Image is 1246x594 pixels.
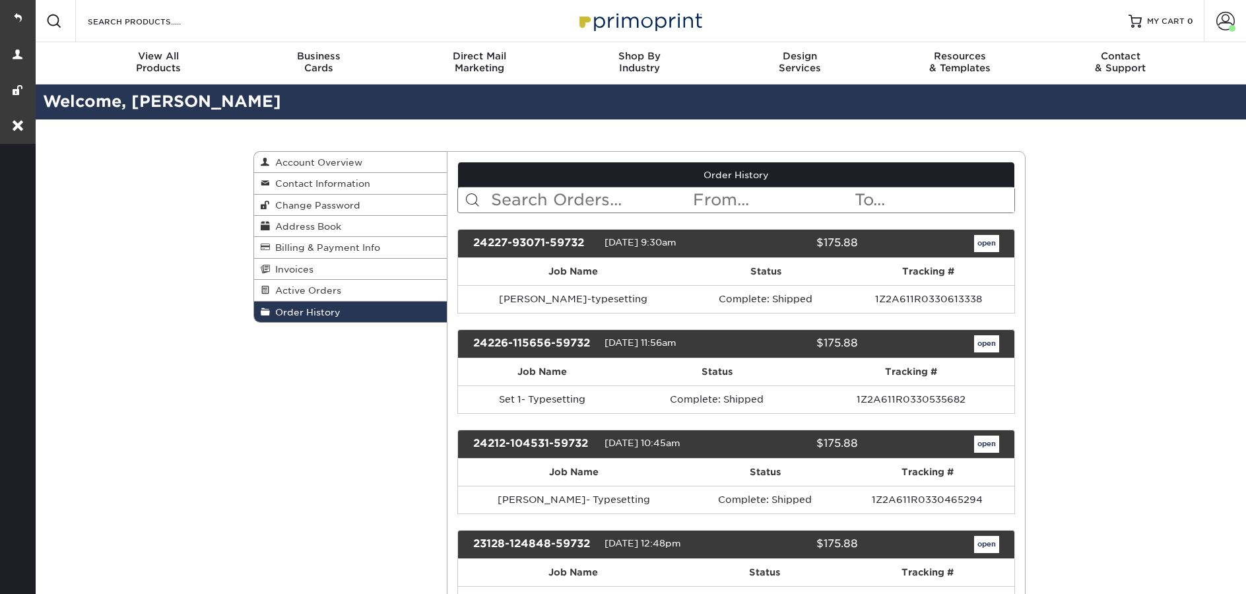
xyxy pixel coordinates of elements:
[458,258,690,285] th: Job Name
[692,187,853,213] input: From...
[463,235,605,252] div: 24227-93071-59732
[254,259,447,280] a: Invoices
[840,459,1014,486] th: Tracking #
[254,216,447,237] a: Address Book
[605,538,681,548] span: [DATE] 12:48pm
[399,50,560,74] div: Marketing
[974,335,999,352] a: open
[842,285,1014,313] td: 1Z2A611R0330613338
[560,42,720,84] a: Shop ByIndustry
[719,50,880,62] span: Design
[254,152,447,173] a: Account Overview
[719,50,880,74] div: Services
[399,50,560,62] span: Direct Mail
[726,536,867,553] div: $175.88
[463,436,605,453] div: 24212-104531-59732
[254,195,447,216] a: Change Password
[1187,16,1193,26] span: 0
[605,438,680,448] span: [DATE] 10:45am
[254,302,447,322] a: Order History
[689,285,842,313] td: Complete: Shipped
[808,358,1014,385] th: Tracking #
[458,459,690,486] th: Job Name
[560,50,720,74] div: Industry
[458,358,627,385] th: Job Name
[841,559,1014,586] th: Tracking #
[840,486,1014,513] td: 1Z2A611R0330465294
[1040,50,1200,62] span: Contact
[560,50,720,62] span: Shop By
[254,280,447,301] a: Active Orders
[399,42,560,84] a: Direct MailMarketing
[605,337,676,348] span: [DATE] 11:56am
[974,235,999,252] a: open
[270,178,370,189] span: Contact Information
[79,42,239,84] a: View AllProducts
[270,242,380,253] span: Billing & Payment Info
[605,237,676,247] span: [DATE] 9:30am
[726,235,867,252] div: $175.88
[1040,50,1200,74] div: & Support
[490,187,692,213] input: Search Orders...
[974,536,999,553] a: open
[270,157,362,168] span: Account Overview
[1040,42,1200,84] a: Contact& Support
[463,536,605,553] div: 23128-124848-59732
[463,335,605,352] div: 24226-115656-59732
[458,559,689,586] th: Job Name
[689,258,842,285] th: Status
[239,50,399,74] div: Cards
[688,559,841,586] th: Status
[33,90,1246,114] h2: Welcome, [PERSON_NAME]
[842,258,1014,285] th: Tracking #
[880,42,1040,84] a: Resources& Templates
[239,42,399,84] a: BusinessCards
[458,486,690,513] td: [PERSON_NAME]- Typesetting
[974,436,999,453] a: open
[270,221,341,232] span: Address Book
[79,50,239,74] div: Products
[270,264,313,275] span: Invoices
[808,385,1014,413] td: 1Z2A611R0330535682
[254,173,447,194] a: Contact Information
[239,50,399,62] span: Business
[458,285,690,313] td: [PERSON_NAME]-typesetting
[880,50,1040,62] span: Resources
[270,200,360,211] span: Change Password
[690,459,840,486] th: Status
[626,385,807,413] td: Complete: Shipped
[1147,16,1185,27] span: MY CART
[458,385,627,413] td: Set 1- Typesetting
[458,162,1015,187] a: Order History
[719,42,880,84] a: DesignServices
[270,307,341,317] span: Order History
[726,436,867,453] div: $175.88
[79,50,239,62] span: View All
[574,7,705,35] img: Primoprint
[880,50,1040,74] div: & Templates
[254,237,447,258] a: Billing & Payment Info
[270,285,341,296] span: Active Orders
[86,13,215,29] input: SEARCH PRODUCTS.....
[726,335,867,352] div: $175.88
[626,358,807,385] th: Status
[853,187,1014,213] input: To...
[690,486,840,513] td: Complete: Shipped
